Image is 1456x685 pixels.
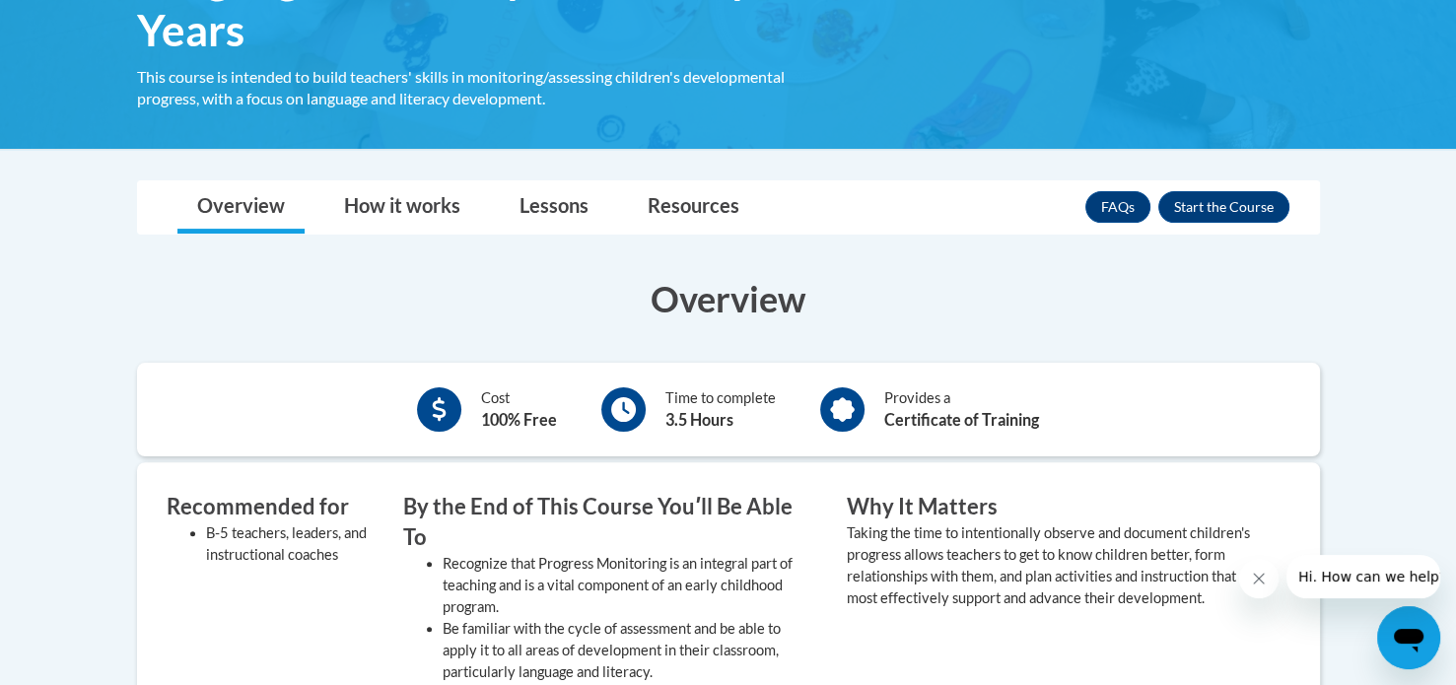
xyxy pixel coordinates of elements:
[1239,559,1279,598] iframe: Close message
[167,492,374,522] h3: Recommended for
[665,410,733,429] b: 3.5 Hours
[137,66,817,109] div: This course is intended to build teachers' skills in monitoring/assessing children's developmenta...
[177,181,305,234] a: Overview
[1286,555,1440,598] iframe: Message from company
[847,524,1250,606] value: Taking the time to intentionally observe and document children's progress allows teachers to get ...
[1377,606,1440,669] iframe: Button to launch messaging window
[137,274,1320,323] h3: Overview
[1085,191,1150,223] a: FAQs
[443,553,817,618] li: Recognize that Progress Monitoring is an integral part of teaching and is a vital component of an...
[884,410,1039,429] b: Certificate of Training
[884,387,1039,432] div: Provides a
[12,14,160,30] span: Hi. How can we help?
[1158,191,1289,223] button: Enroll
[481,387,557,432] div: Cost
[481,410,557,429] b: 100% Free
[324,181,480,234] a: How it works
[847,492,1261,522] h3: Why It Matters
[628,181,759,234] a: Resources
[500,181,608,234] a: Lessons
[665,387,776,432] div: Time to complete
[206,522,374,566] li: B-5 teachers, leaders, and instructional coaches
[443,618,817,683] li: Be familiar with the cycle of assessment and be able to apply it to all areas of development in t...
[403,492,817,553] h3: By the End of This Course Youʹll Be Able To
